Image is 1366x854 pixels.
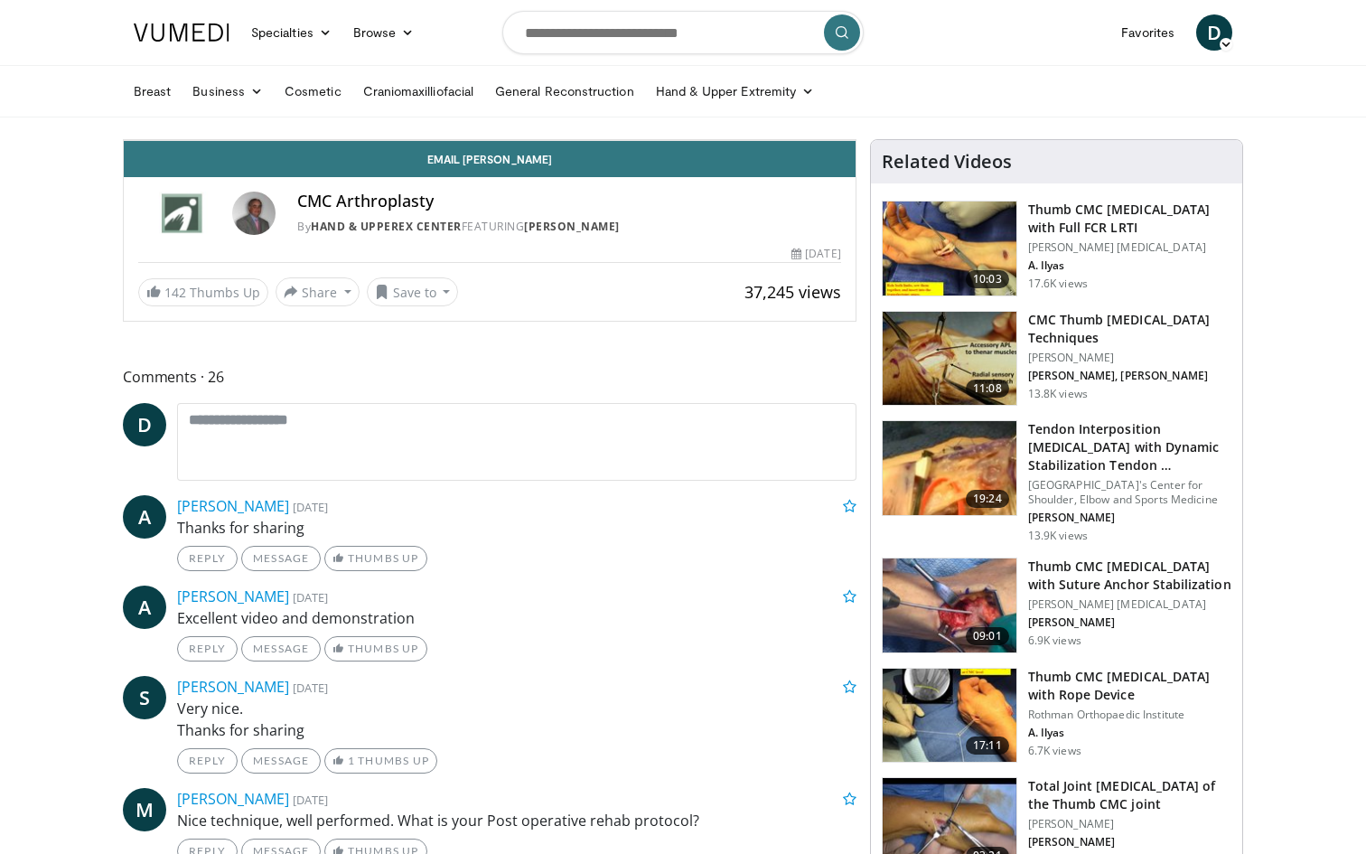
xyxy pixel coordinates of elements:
[524,219,620,234] a: [PERSON_NAME]
[324,748,437,774] a: 1 Thumbs Up
[240,14,342,51] a: Specialties
[367,277,459,306] button: Save to
[1110,14,1185,51] a: Favorites
[1028,633,1081,648] p: 6.9K views
[883,421,1016,515] img: rosenwasser_basal_joint_1.png.150x105_q85_crop-smart_upscale.jpg
[241,636,321,662] a: Message
[882,420,1231,543] a: 19:24 Tendon Interposition [MEDICAL_DATA] with Dynamic Stabilization Tendon … [GEOGRAPHIC_DATA]'s...
[1028,311,1231,347] h3: CMC Thumb [MEDICAL_DATA] Techniques
[1028,201,1231,237] h3: Thumb CMC [MEDICAL_DATA] with Full FCR LRTI
[882,668,1231,764] a: 17:11 Thumb CMC [MEDICAL_DATA] with Rope Device Rothman Orthopaedic Institute A. Ilyas 6.7K views
[177,810,856,831] p: Nice technique, well performed. What is your Post operative rehab protocol?
[123,586,166,629] a: A
[1196,14,1232,51] a: D
[1028,744,1081,758] p: 6.7K views
[123,788,166,831] a: M
[1028,240,1231,255] p: [PERSON_NAME] [MEDICAL_DATA]
[342,14,426,51] a: Browse
[123,403,166,446] a: D
[324,636,426,662] a: Thumbs Up
[883,558,1016,652] img: 6c4ab8d9-ead7-46ab-bb92-4bf4fe9ee6dd.150x105_q85_crop-smart_upscale.jpg
[134,23,229,42] img: VuMedi Logo
[293,792,328,808] small: [DATE]
[177,677,289,697] a: [PERSON_NAME]
[241,546,321,571] a: Message
[1028,817,1231,831] p: [PERSON_NAME]
[297,192,841,211] h4: CMC Arthroplasty
[241,748,321,774] a: Message
[1028,511,1231,525] p: [PERSON_NAME]
[138,192,225,235] img: Hand & UpperEx Center
[177,789,289,809] a: [PERSON_NAME]
[1028,258,1231,273] p: A. Ilyas
[1028,351,1231,365] p: [PERSON_NAME]
[1028,668,1231,704] h3: Thumb CMC [MEDICAL_DATA] with Rope Device
[297,219,841,235] div: By FEATURING
[882,151,1012,173] h4: Related Videos
[1028,387,1088,401] p: 13.8K views
[744,281,841,303] span: 37,245 views
[645,73,826,109] a: Hand & Upper Extremity
[1028,597,1231,612] p: [PERSON_NAME] [MEDICAL_DATA]
[182,73,274,109] a: Business
[276,277,360,306] button: Share
[883,669,1016,763] img: 3dd28f59-120c-44a4-8b3f-33a431ef1eb2.150x105_q85_crop-smart_upscale.jpg
[966,627,1009,645] span: 09:01
[484,73,645,109] a: General Reconstruction
[882,558,1231,653] a: 09:01 Thumb CMC [MEDICAL_DATA] with Suture Anchor Stabilization [PERSON_NAME] [MEDICAL_DATA] [PER...
[177,748,238,774] a: Reply
[1028,726,1231,740] p: A. Ilyas
[966,270,1009,288] span: 10:03
[1028,615,1231,630] p: [PERSON_NAME]
[348,754,355,767] span: 1
[1028,420,1231,474] h3: Tendon Interposition [MEDICAL_DATA] with Dynamic Stabilization Tendon …
[123,365,856,389] span: Comments 26
[123,73,182,109] a: Breast
[274,73,352,109] a: Cosmetic
[124,140,856,141] video-js: Video Player
[164,284,186,301] span: 142
[123,676,166,719] a: S
[1028,777,1231,813] h3: Total Joint [MEDICAL_DATA] of the Thumb CMC joint
[1028,835,1231,849] p: [PERSON_NAME]
[1028,558,1231,594] h3: Thumb CMC [MEDICAL_DATA] with Suture Anchor Stabilization
[177,636,238,662] a: Reply
[1028,529,1088,543] p: 13.9K views
[138,278,268,306] a: 142 Thumbs Up
[352,73,484,109] a: Craniomaxilliofacial
[177,587,289,606] a: [PERSON_NAME]
[1028,478,1231,507] p: [GEOGRAPHIC_DATA]'s Center for Shoulder, Elbow and Sports Medicine
[883,312,1016,406] img: 08bc6ee6-87c4-498d-b9ad-209c97b58688.150x105_q85_crop-smart_upscale.jpg
[791,246,840,262] div: [DATE]
[883,202,1016,296] img: 155faa92-facb-4e6b-8eb7-d2d6db7ef378.150x105_q85_crop-smart_upscale.jpg
[123,495,166,539] a: A
[1028,277,1088,291] p: 17.6K views
[882,311,1231,407] a: 11:08 CMC Thumb [MEDICAL_DATA] Techniques [PERSON_NAME] [PERSON_NAME], [PERSON_NAME] 13.8K views
[966,380,1009,398] span: 11:08
[882,201,1231,296] a: 10:03 Thumb CMC [MEDICAL_DATA] with Full FCR LRTI [PERSON_NAME] [MEDICAL_DATA] A. Ilyas 17.6K views
[324,546,426,571] a: Thumbs Up
[966,490,1009,508] span: 19:24
[293,680,328,696] small: [DATE]
[1028,369,1231,383] p: [PERSON_NAME], [PERSON_NAME]
[177,607,856,629] p: Excellent video and demonstration
[232,192,276,235] img: Avatar
[1028,708,1231,722] p: Rothman Orthopaedic Institute
[502,11,864,54] input: Search topics, interventions
[293,499,328,515] small: [DATE]
[311,219,462,234] a: Hand & UpperEx Center
[177,698,856,741] p: Very nice. Thanks for sharing
[177,546,238,571] a: Reply
[966,737,1009,755] span: 17:11
[293,589,328,605] small: [DATE]
[177,496,289,516] a: [PERSON_NAME]
[124,141,856,177] a: Email [PERSON_NAME]
[177,517,856,539] p: Thanks for sharing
